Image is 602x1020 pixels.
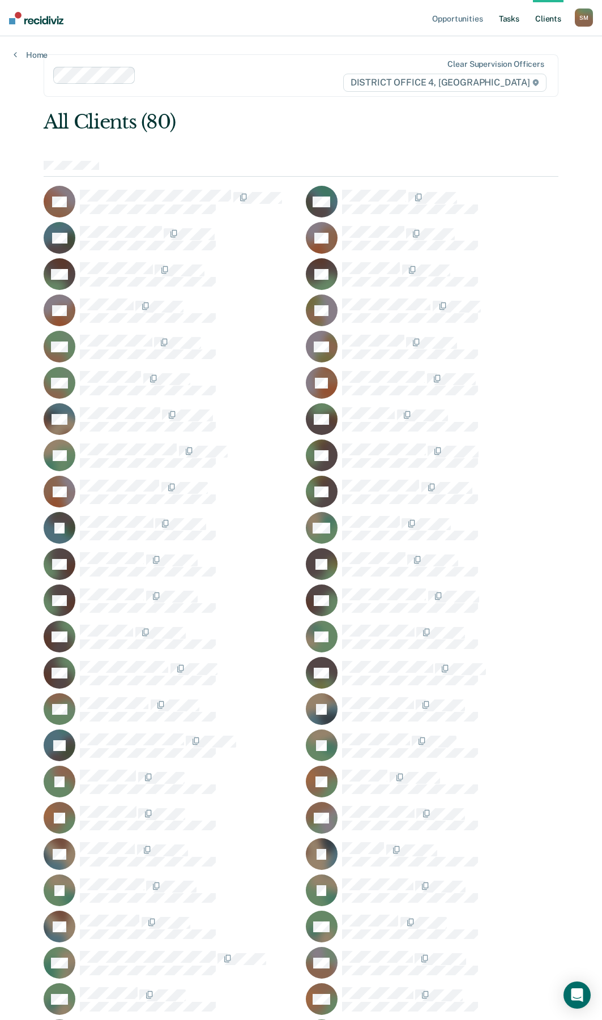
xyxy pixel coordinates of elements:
[343,74,547,92] span: DISTRICT OFFICE 4, [GEOGRAPHIC_DATA]
[14,50,48,60] a: Home
[44,110,455,134] div: All Clients (80)
[563,981,591,1009] div: Open Intercom Messenger
[447,59,544,69] div: Clear supervision officers
[575,8,593,27] button: SM
[575,8,593,27] div: S M
[9,12,63,24] img: Recidiviz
